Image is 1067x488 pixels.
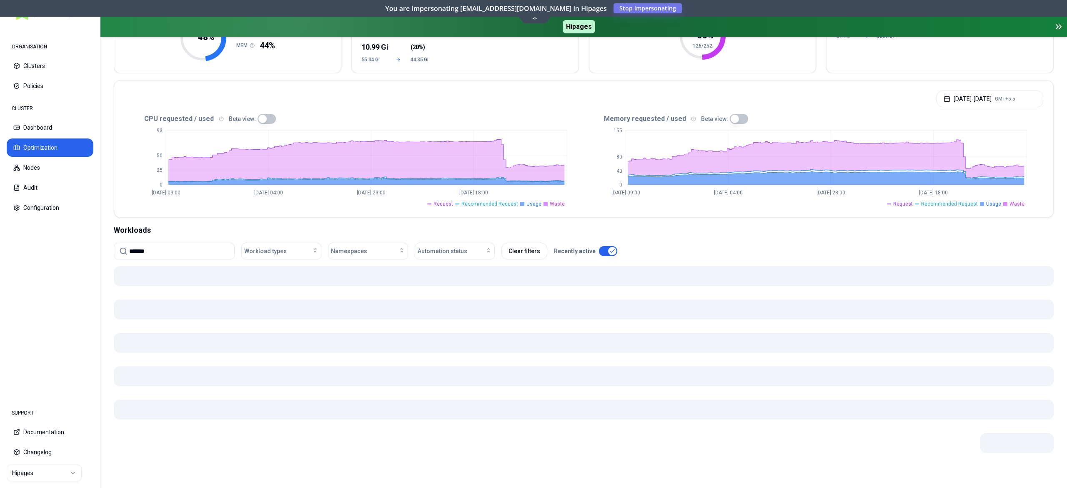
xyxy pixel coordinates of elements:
[157,128,163,133] tspan: 93
[433,201,453,207] span: Request
[616,154,622,160] tspan: 80
[7,57,93,75] button: Clusters
[157,153,163,158] tspan: 50
[550,201,565,207] span: Waste
[986,201,1001,207] span: Usage
[152,190,180,196] tspan: [DATE] 09:00
[614,128,622,133] tspan: 155
[619,182,622,188] tspan: 0
[616,168,622,174] tspan: 40
[244,247,287,255] span: Workload types
[413,43,423,51] span: 20%
[7,443,93,461] button: Changelog
[7,100,93,117] div: CLUSTER
[937,91,1043,107] button: [DATE]-[DATE]GMT+5.5
[415,243,495,259] button: Automation status
[816,190,845,196] tspan: [DATE] 23:00
[7,138,93,157] button: Optimization
[362,56,386,63] span: 55.34 Gi
[236,42,250,49] h1: MEM
[563,20,595,33] span: Hipages
[461,201,518,207] span: Recommended Request
[362,41,386,53] div: 10.99 Gi
[254,190,283,196] tspan: [DATE] 04:00
[418,247,467,255] span: Automation status
[611,190,640,196] tspan: [DATE] 09:00
[921,201,978,207] span: Recommended Request
[459,190,488,196] tspan: [DATE] 18:00
[893,201,913,207] span: Request
[554,247,596,255] p: Recently active
[411,43,425,51] span: ( )
[693,43,712,49] tspan: 126/252
[331,247,367,255] span: Namespaces
[157,167,163,173] tspan: 25
[260,40,275,51] span: 44%
[357,190,386,196] tspan: [DATE] 23:00
[7,118,93,137] button: Dashboard
[584,114,1044,124] div: Memory requested / used
[701,115,728,123] p: Beta view:
[7,38,93,55] div: ORGANISATION
[241,243,321,259] button: Workload types
[919,190,948,196] tspan: [DATE] 18:00
[198,32,214,42] tspan: 48 %
[501,243,547,259] button: Clear filters
[114,224,1054,236] div: Workloads
[714,190,742,196] tspan: [DATE] 04:00
[328,243,408,259] button: Namespaces
[411,56,435,63] span: 44.35 Gi
[7,77,93,95] button: Policies
[7,405,93,421] div: SUPPORT
[124,114,584,124] div: CPU requested / used
[7,423,93,441] button: Documentation
[526,201,541,207] span: Usage
[7,179,93,197] button: Audit
[7,199,93,217] button: Configuration
[1009,201,1024,207] span: Waste
[995,96,1015,102] span: GMT+5.5
[160,182,163,188] tspan: 0
[7,158,93,177] button: Nodes
[229,115,256,123] p: Beta view:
